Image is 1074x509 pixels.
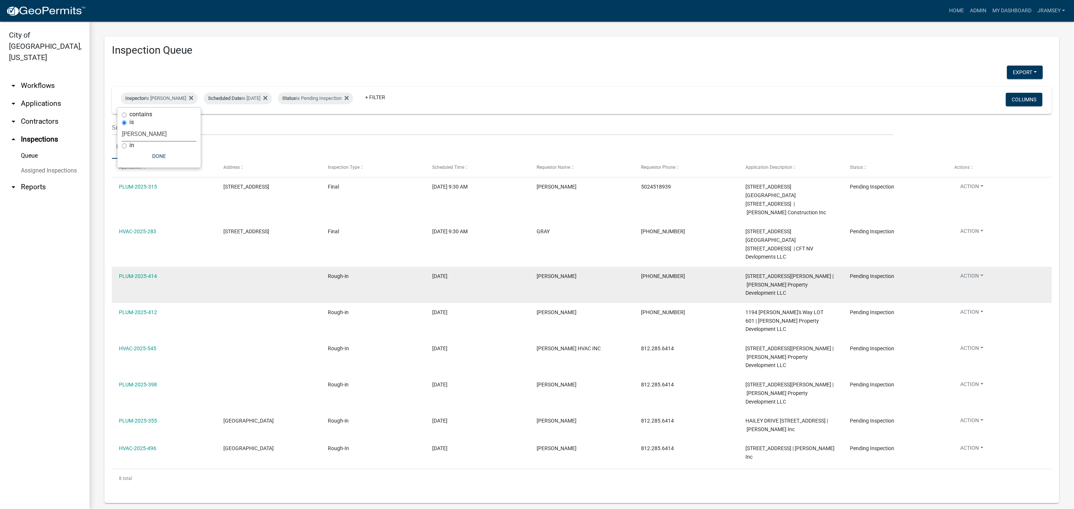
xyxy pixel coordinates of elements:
span: Rough-in [328,273,349,279]
span: Requestor Name [537,165,570,170]
div: [DATE] [432,444,522,453]
datatable-header-cell: Status [843,159,947,177]
h3: Inspection Queue [112,44,1052,57]
span: Actions [954,165,970,170]
datatable-header-cell: Application Description [738,159,843,177]
span: 812.285.6414 [641,345,674,351]
span: Application Description [745,165,792,170]
span: Pending Inspection [850,418,894,424]
a: My Dashboard [989,4,1034,18]
i: arrow_drop_down [9,99,18,108]
button: Done [122,149,197,163]
span: Scheduled Date [208,95,242,101]
button: Action [954,344,989,355]
i: arrow_drop_down [9,183,18,192]
button: Action [954,272,989,283]
datatable-header-cell: Application [112,159,216,177]
span: Jeremy Ramsey [537,309,577,315]
button: Action [954,308,989,319]
span: HAILEY DRIVE [223,445,274,451]
span: 1194 Dustin's Way LOT 601 | Ellings Property Development LLC [745,309,823,332]
span: Final [328,184,339,190]
span: Status [282,95,296,101]
a: HVAC-2025-496 [119,445,156,451]
div: is Pending Inspection [278,92,353,104]
span: HAILEY DRIVE [223,418,274,424]
span: 4014 E. 10TH STREET 4014 E 10th Street | Gilmore Construction Inc [745,184,826,215]
div: is [PERSON_NAME] [121,92,198,104]
a: Data [112,135,133,159]
datatable-header-cell: Inspection Type [321,159,425,177]
button: Action [954,183,989,193]
div: [DATE] 9:30 AM [432,183,522,191]
a: PLUM-2025-315 [119,184,157,190]
div: 8 total [112,469,1052,488]
span: Pending Inspection [850,382,894,388]
span: JARED [537,184,577,190]
a: jramsey [1034,4,1068,18]
button: Action [954,380,989,391]
a: Home [946,4,967,18]
datatable-header-cell: Actions [947,159,1052,177]
span: Rough-In [328,445,349,451]
span: Scheduled Time [432,165,464,170]
a: PLUM-2025-398 [119,382,157,388]
span: Pending Inspection [850,309,894,315]
span: Rough-in [328,309,349,315]
a: HVAC-2025-545 [119,345,156,351]
input: Search for inspections [112,120,893,135]
span: 4014 E. 10TH STREET 4010 E 10th Street | CFT NV Devlopments LLC [745,228,813,260]
span: Rough-in [328,382,349,388]
a: PLUM-2025-414 [119,273,157,279]
span: Rough-in [328,418,349,424]
datatable-header-cell: Requestor Name [530,159,634,177]
span: 4014 E. 10TH STREET [223,184,269,190]
span: Pending Inspection [850,273,894,279]
span: HAILEY DRIVE 3480 Noah Trail Lot 11 | D.R Horton Inc [745,445,835,460]
span: 812.285.6414 [641,418,674,424]
span: 5024518939 [641,184,671,190]
a: + Filter [359,91,391,104]
span: MILLER HVAC INC [537,345,601,351]
span: HAILEY DRIVE 3482 Noah Trail, Lot 12 | D.R Horton Inc [745,418,828,432]
span: 812.285.6414 [641,445,674,451]
span: GRAY [537,228,550,234]
span: Pending Inspection [850,184,894,190]
button: Action [954,444,989,455]
div: [DATE] [432,272,522,281]
span: Jeremy Ramsey [537,273,577,279]
span: Rough-In [328,345,349,351]
span: Address [223,165,240,170]
i: arrow_drop_down [9,117,18,126]
a: PLUM-2025-412 [119,309,157,315]
datatable-header-cell: Address [216,159,321,177]
span: 1176 Dustin's Way, Lot 608 | Ellings Property Development LLC [745,382,833,405]
datatable-header-cell: Scheduled Time [425,159,530,177]
a: Admin [967,4,989,18]
a: PLUM-2025-355 [119,418,157,424]
span: 812.285.6414 [641,382,674,388]
span: Pending Inspection [850,228,894,234]
label: is [129,119,134,125]
i: arrow_drop_up [9,135,18,144]
span: Status [850,165,863,170]
div: is [DATE] [204,92,272,104]
label: in [129,142,134,148]
span: Requestor Phone [641,165,675,170]
span: 812-246-0229 [641,309,685,315]
button: Export [1007,66,1043,79]
span: 812-246-0229 [641,273,685,279]
button: Columns [1006,93,1042,106]
span: Final [328,228,339,234]
div: [DATE] [432,380,522,389]
span: Jeremy Ramsey [537,445,577,451]
span: 1176 Dustin's Way | Ellings Property Development LLC [745,345,833,369]
button: Action [954,417,989,427]
span: Pending Inspection [850,345,894,351]
span: Jeremy Ramsey [537,382,577,388]
div: [DATE] [432,344,522,353]
i: arrow_drop_down [9,81,18,90]
div: [DATE] [432,417,522,425]
span: 1187 Dustin's Way lot 661 | Ellings Property Development LLC [745,273,833,296]
span: Jeremy Ramsey [537,418,577,424]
